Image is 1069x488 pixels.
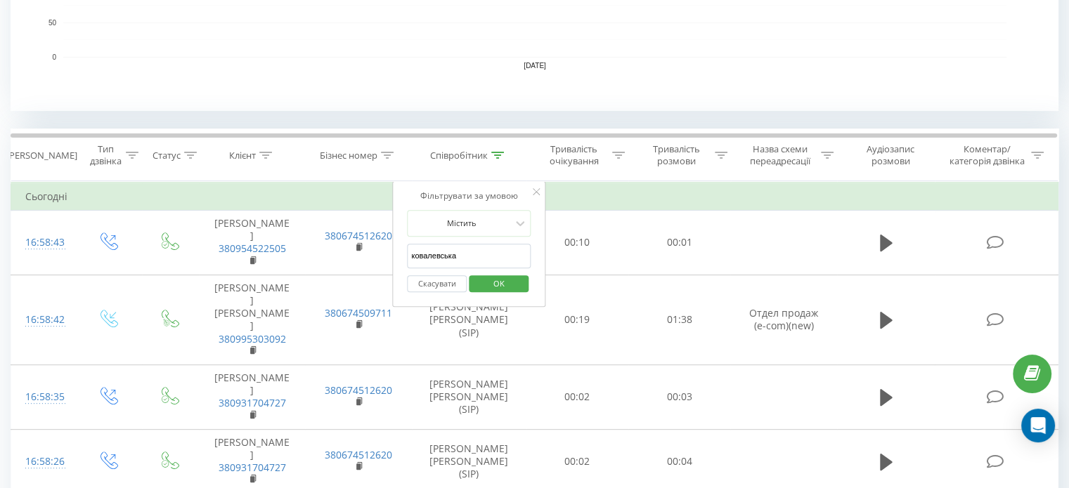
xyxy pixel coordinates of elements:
[407,189,531,203] div: Фільтрувати за умовою
[229,150,256,161] div: Клієнт
[52,53,56,61] text: 0
[325,448,392,461] a: 380674512620
[407,275,467,293] button: Скасувати
[526,211,628,275] td: 00:10
[850,143,932,167] div: Аудіозапис розмови
[407,244,531,268] input: Введіть значення
[628,211,730,275] td: 00:01
[25,229,63,256] div: 16:58:43
[199,211,305,275] td: [PERSON_NAME]
[412,275,526,364] td: [PERSON_NAME] [PERSON_NAME] (SIP)
[219,396,286,409] a: 380931704727
[325,229,392,242] a: 380674512620
[325,383,392,397] a: 380674512620
[153,150,181,161] div: Статус
[199,364,305,429] td: [PERSON_NAME]
[25,306,63,334] div: 16:58:42
[199,275,305,364] td: [PERSON_NAME] [PERSON_NAME]
[325,306,392,319] a: 380674509711
[219,461,286,474] a: 380931704727
[25,448,63,475] div: 16:58:26
[320,150,377,161] div: Бізнес номер
[628,275,730,364] td: 01:38
[219,332,286,345] a: 380995303092
[539,143,609,167] div: Тривалість очікування
[730,275,836,364] td: Отдел продаж (e-com)(new)
[6,150,77,161] div: [PERSON_NAME]
[412,364,526,429] td: [PERSON_NAME] [PERSON_NAME] (SIP)
[628,364,730,429] td: 00:03
[945,143,1028,167] div: Коментар/категорія дзвінка
[641,143,711,167] div: Тривалість розмови
[11,183,1058,211] td: Сьогодні
[89,143,122,167] div: Тип дзвінка
[479,272,519,294] span: OK
[524,62,546,70] text: [DATE]
[744,143,817,167] div: Назва схеми переадресації
[430,150,488,161] div: Співробітник
[219,242,286,255] a: 380954522505
[526,275,628,364] td: 00:19
[48,19,57,27] text: 50
[25,383,63,411] div: 16:58:35
[469,275,529,293] button: OK
[1021,409,1055,442] div: Open Intercom Messenger
[526,364,628,429] td: 00:02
